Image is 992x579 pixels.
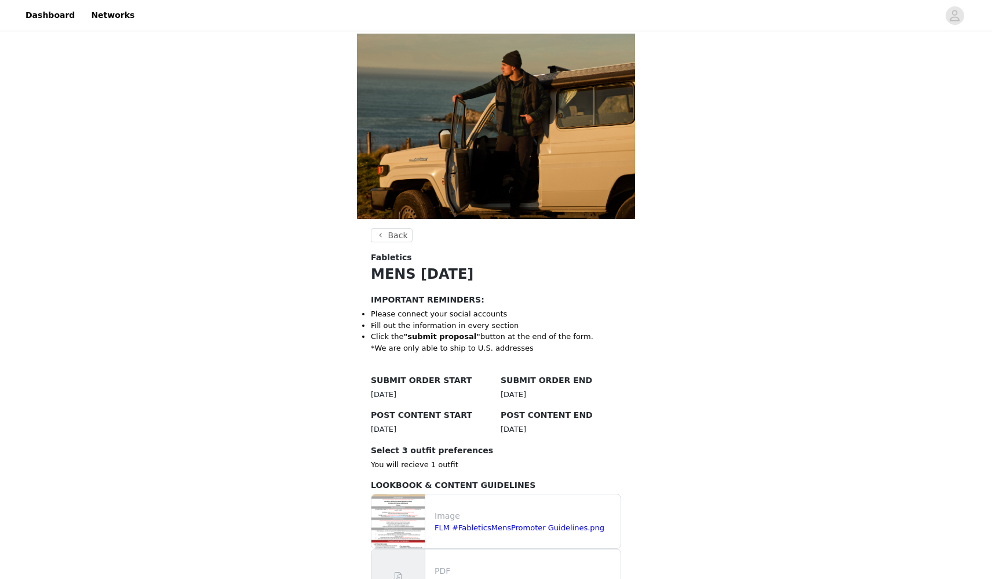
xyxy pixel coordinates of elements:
[403,332,480,341] strong: "submit proposal"
[949,6,960,25] div: avatar
[371,294,621,306] h4: IMPORTANT REMINDERS:
[371,264,621,285] h1: MENS [DATE]
[371,389,491,400] div: [DATE]
[501,374,621,387] h4: SUBMIT ORDER END
[501,409,621,421] h4: POST CONTENT END
[371,331,621,343] li: Click the button at the end of the form.
[501,424,621,435] div: [DATE]
[371,479,621,491] h4: LOOKBOOK & CONTENT GUIDELINES
[501,389,621,400] div: [DATE]
[371,374,491,387] h4: SUBMIT ORDER START
[435,510,616,522] p: Image
[435,565,616,577] p: PDF
[19,2,82,28] a: Dashboard
[371,445,621,457] h4: Select 3 outfit preferences
[357,34,635,219] img: campaign image
[84,2,141,28] a: Networks
[371,320,621,332] li: Fill out the information in every section
[371,308,621,320] li: Please connect your social accounts
[371,494,425,548] img: file
[371,424,491,435] div: [DATE]
[371,228,413,242] button: Back
[371,459,621,471] p: You will recieve 1 outfit
[371,343,621,354] p: *We are only able to ship to U.S. addresses
[371,409,491,421] h4: POST CONTENT START
[371,252,412,264] span: Fabletics
[435,523,604,532] a: FLM #FableticsMensPromoter Guidelines.png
